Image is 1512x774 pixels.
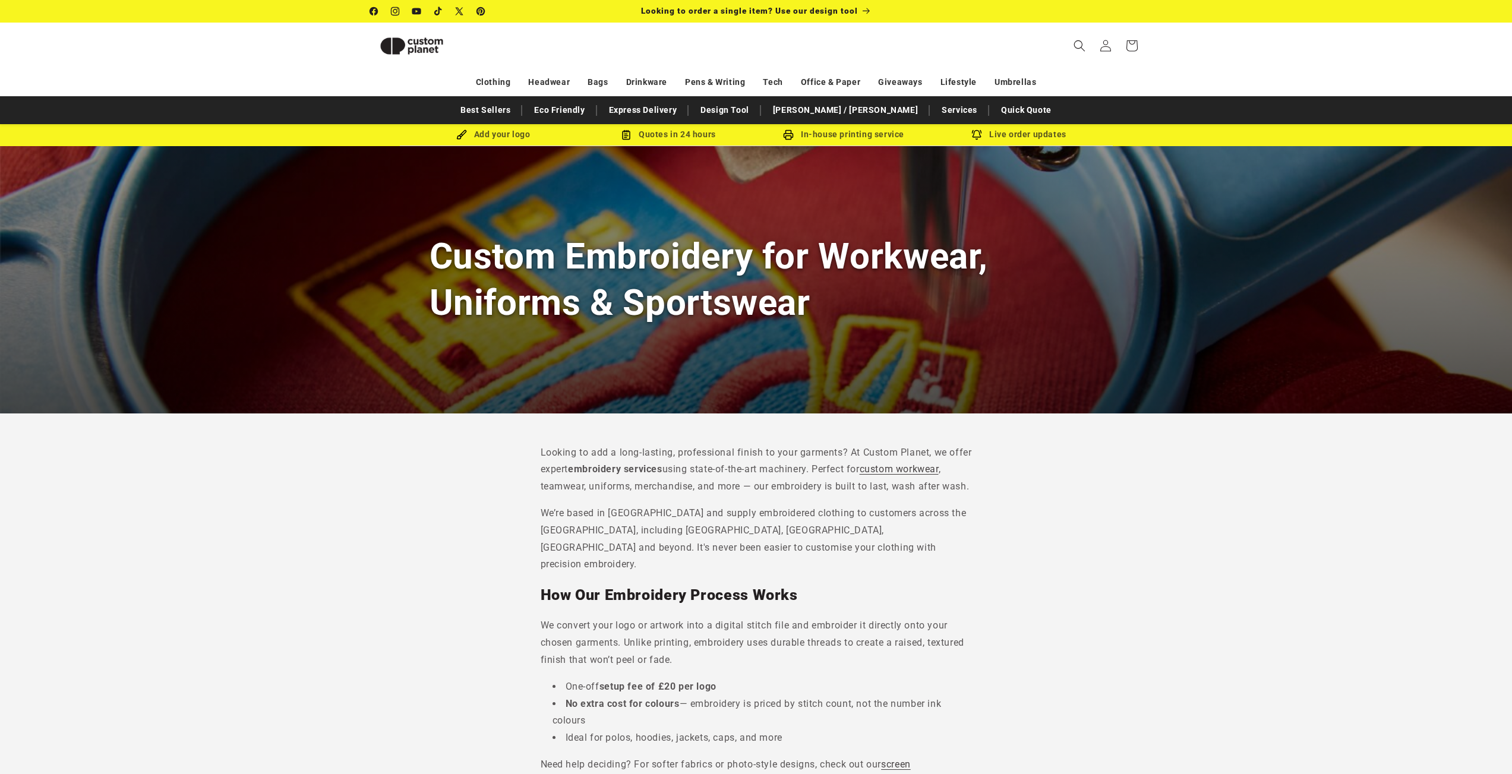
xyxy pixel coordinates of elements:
a: Design Tool [695,100,755,121]
a: Office & Paper [801,72,860,93]
img: Brush Icon [456,129,467,140]
li: Ideal for polos, hoodies, jackets, caps, and more [553,729,972,747]
img: Order updates [971,129,982,140]
a: Services [936,100,983,121]
a: [PERSON_NAME] / [PERSON_NAME] [767,100,924,121]
a: Drinkware [626,72,667,93]
div: In-house printing service [756,127,932,142]
p: We convert your logo or artwork into a digital stitch file and embroider it directly onto your ch... [541,617,972,668]
a: Headwear [528,72,570,93]
li: — embroidery is priced by stitch count, not the number ink colours [553,696,972,730]
p: We’re based in [GEOGRAPHIC_DATA] and supply embroidered clothing to customers across the [GEOGRAP... [541,505,972,573]
a: Express Delivery [603,100,683,121]
a: Lifestyle [940,72,977,93]
a: Quick Quote [995,100,1058,121]
img: Custom Planet [370,27,453,65]
div: Add your logo [406,127,581,142]
span: Looking to order a single item? Use our design tool [641,6,858,15]
div: Quotes in 24 hours [581,127,756,142]
a: Tech [763,72,782,93]
div: Live order updates [932,127,1107,142]
a: Eco Friendly [528,100,591,121]
a: custom workwear [860,463,939,475]
strong: No extra cost for colours [566,698,680,709]
summary: Search [1066,33,1093,59]
strong: setup fee of £20 per logo [599,681,716,692]
h1: Custom Embroidery for Workwear, Uniforms & Sportswear [430,233,1083,325]
a: Giveaways [878,72,922,93]
h2: How Our Embroidery Process Works [541,586,972,605]
li: One-off [553,678,972,696]
a: Pens & Writing [685,72,745,93]
a: Umbrellas [995,72,1036,93]
img: Order Updates Icon [621,129,632,140]
a: Clothing [476,72,511,93]
img: In-house printing [783,129,794,140]
p: Looking to add a long-lasting, professional finish to your garments? At Custom Planet, we offer e... [541,444,972,495]
a: Bags [588,72,608,93]
a: Custom Planet [365,23,493,69]
strong: embroidery services [568,463,662,475]
a: Best Sellers [454,100,516,121]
